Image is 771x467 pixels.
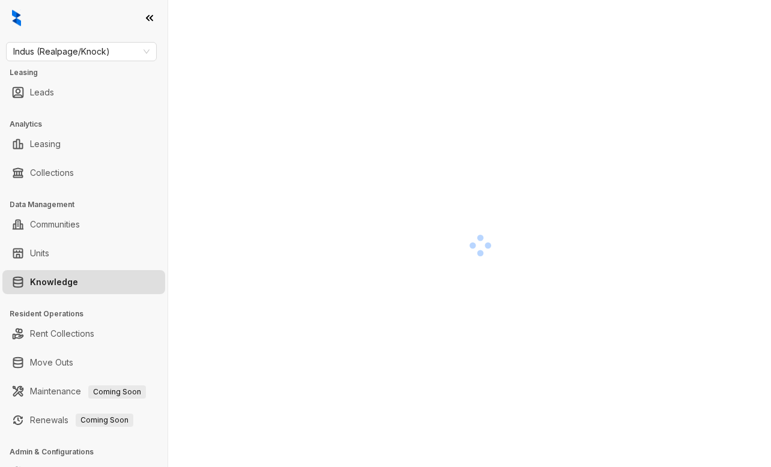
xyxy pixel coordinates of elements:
a: Collections [30,161,74,185]
a: Leads [30,80,54,104]
a: Move Outs [30,351,73,375]
a: Rent Collections [30,322,94,346]
li: Leads [2,80,165,104]
h3: Data Management [10,199,168,210]
a: RenewalsComing Soon [30,408,133,432]
li: Communities [2,212,165,237]
h3: Resident Operations [10,309,168,319]
li: Knowledge [2,270,165,294]
li: Units [2,241,165,265]
li: Renewals [2,408,165,432]
h3: Leasing [10,67,168,78]
h3: Admin & Configurations [10,447,168,457]
a: Communities [30,212,80,237]
span: Indus (Realpage/Knock) [13,43,150,61]
a: Units [30,241,49,265]
li: Rent Collections [2,322,165,346]
li: Move Outs [2,351,165,375]
li: Maintenance [2,379,165,403]
img: logo [12,10,21,26]
li: Collections [2,161,165,185]
span: Coming Soon [76,414,133,427]
a: Leasing [30,132,61,156]
li: Leasing [2,132,165,156]
span: Coming Soon [88,385,146,399]
a: Knowledge [30,270,78,294]
h3: Analytics [10,119,168,130]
